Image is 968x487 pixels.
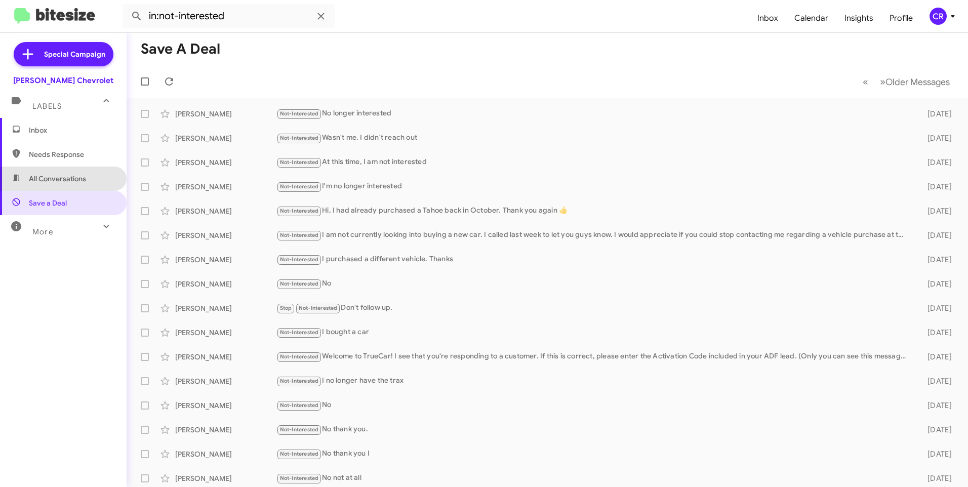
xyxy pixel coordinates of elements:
div: [DATE] [911,303,960,313]
span: Save a Deal [29,198,67,208]
div: [PERSON_NAME] [175,376,276,386]
div: [PERSON_NAME] [175,255,276,265]
div: [DATE] [911,230,960,240]
div: [DATE] [911,328,960,338]
div: [PERSON_NAME] [175,109,276,119]
span: Stop [280,305,292,311]
span: Not-Interested [280,426,319,433]
span: Not-Interested [280,475,319,481]
div: [PERSON_NAME] [175,133,276,143]
div: [PERSON_NAME] [175,279,276,289]
span: More [32,227,53,236]
input: Search [123,4,335,28]
button: Previous [857,71,874,92]
span: Not-Interested [280,329,319,336]
a: Calendar [786,4,836,33]
div: [PERSON_NAME] [175,328,276,338]
div: [DATE] [911,425,960,435]
div: [PERSON_NAME] [175,157,276,168]
div: [DATE] [911,133,960,143]
div: [DATE] [911,157,960,168]
div: Welcome to TrueCar! I see that you're responding to a customer. If this is correct, please enter ... [276,351,911,362]
div: [DATE] [911,473,960,483]
span: Not-Interested [280,280,319,287]
div: [PERSON_NAME] Chevrolet [13,75,113,86]
span: Not-Interested [280,451,319,457]
button: Next [874,71,956,92]
div: At this time, I am not interested [276,156,911,168]
div: [PERSON_NAME] [175,449,276,459]
span: All Conversations [29,174,86,184]
div: [PERSON_NAME] [175,303,276,313]
span: Not-Interested [280,208,319,214]
div: [DATE] [911,255,960,265]
div: [DATE] [911,279,960,289]
div: [DATE] [911,449,960,459]
div: I no longer have the trax [276,375,911,387]
div: [DATE] [911,109,960,119]
div: [DATE] [911,376,960,386]
span: Not-Interested [280,183,319,190]
div: [PERSON_NAME] [175,206,276,216]
span: Not-Interested [280,402,319,409]
span: Not-Interested [299,305,338,311]
div: No not at all [276,472,911,484]
div: No [276,399,911,411]
span: Inbox [29,125,115,135]
span: « [863,75,868,88]
div: [PERSON_NAME] [175,182,276,192]
button: CR [921,8,957,25]
div: I'm no longer interested [276,181,911,192]
span: Not-Interested [280,159,319,166]
div: Wasn't me. I didn't reach out [276,132,911,144]
span: Needs Response [29,149,115,159]
span: » [880,75,885,88]
div: [DATE] [911,352,960,362]
span: Special Campaign [44,49,105,59]
div: [PERSON_NAME] [175,473,276,483]
span: Not-Interested [280,232,319,238]
div: No longer interested [276,108,911,119]
div: [PERSON_NAME] [175,425,276,435]
div: No thank you. [276,424,911,435]
div: [DATE] [911,182,960,192]
div: [PERSON_NAME] [175,230,276,240]
div: [PERSON_NAME] [175,352,276,362]
a: Special Campaign [14,42,113,66]
div: CR [930,8,947,25]
span: Not-Interested [280,135,319,141]
h1: Save a Deal [141,41,220,57]
span: Not-Interested [280,110,319,117]
div: Don't follow up. [276,302,911,314]
div: [DATE] [911,206,960,216]
div: No thank you I [276,448,911,460]
span: Not-Interested [280,378,319,384]
div: [PERSON_NAME] [175,400,276,411]
span: Not-Interested [280,353,319,360]
a: Insights [836,4,881,33]
span: Labels [32,102,62,111]
div: No [276,278,911,290]
div: [DATE] [911,400,960,411]
span: Not-Interested [280,256,319,263]
div: I am not currently looking into buying a new car. I called last week to let you guys know. I woul... [276,229,911,241]
a: Profile [881,4,921,33]
div: I purchased a different vehicle. Thanks [276,254,911,265]
a: Inbox [749,4,786,33]
span: Older Messages [885,76,950,88]
nav: Page navigation example [857,71,956,92]
div: Hi, I had already purchased a Tahoe back in October. Thank you again 👍 [276,205,911,217]
div: I bought a car [276,327,911,338]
